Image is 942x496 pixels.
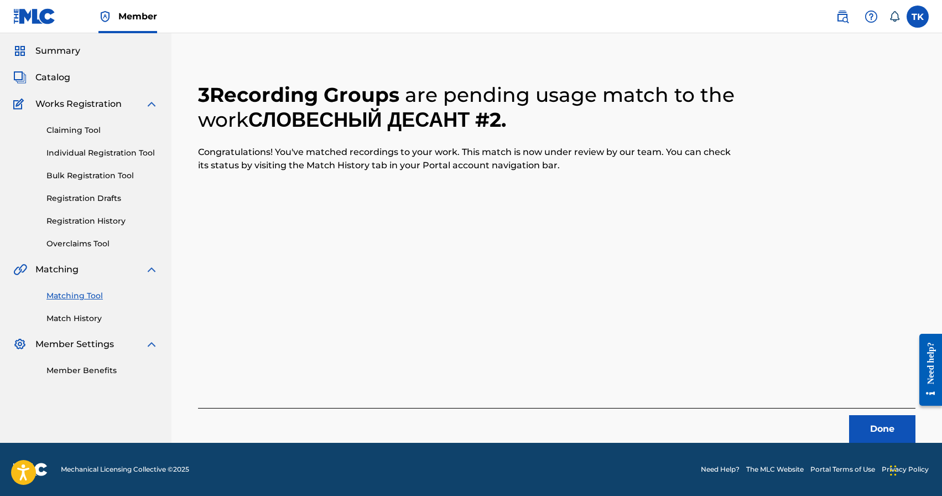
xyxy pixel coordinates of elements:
[887,443,942,496] iframe: Chat Widget
[198,146,736,172] p: Congratulations! You've matched recordings to your work. This match is now under review by our te...
[35,338,114,351] span: Member Settings
[198,82,735,132] span: are pending usage match to the work
[911,325,942,414] iframe: Resource Center
[831,6,853,28] a: Public Search
[145,338,158,351] img: expand
[145,263,158,276] img: expand
[118,10,157,23] span: Member
[849,415,915,443] button: Done
[98,10,112,23] img: Top Rightsholder
[890,454,897,487] div: Перетащить
[35,263,79,276] span: Matching
[35,44,80,58] span: Summary
[46,313,158,324] a: Match History
[13,338,27,351] img: Member Settings
[46,193,158,204] a: Registration Drafts
[61,464,189,474] span: Mechanical Licensing Collective © 2025
[13,44,80,58] a: SummarySummary
[887,443,942,496] div: Виджет чата
[13,71,70,84] a: CatalogCatalog
[882,464,929,474] a: Privacy Policy
[836,10,849,23] img: search
[865,10,878,23] img: help
[13,71,27,84] img: Catalog
[46,290,158,302] a: Matching Tool
[46,215,158,227] a: Registration History
[46,365,158,376] a: Member Benefits
[46,125,158,136] a: Claiming Tool
[907,6,929,28] div: User Menu
[13,463,48,476] img: logo
[860,6,882,28] div: Help
[810,464,875,474] a: Portal Terms of Use
[13,263,27,276] img: Matching
[46,170,158,182] a: Bulk Registration Tool
[35,97,122,111] span: Works Registration
[889,11,900,22] div: Notifications
[46,147,158,159] a: Individual Registration Tool
[198,82,736,132] h2: 3 Recording Groups СЛОВЕСНЫЙ ДЕСАНТ #2 .
[746,464,804,474] a: The MLC Website
[13,44,27,58] img: Summary
[13,97,28,111] img: Works Registration
[145,97,158,111] img: expand
[701,464,740,474] a: Need Help?
[13,8,56,24] img: MLC Logo
[35,71,70,84] span: Catalog
[46,238,158,250] a: Overclaims Tool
